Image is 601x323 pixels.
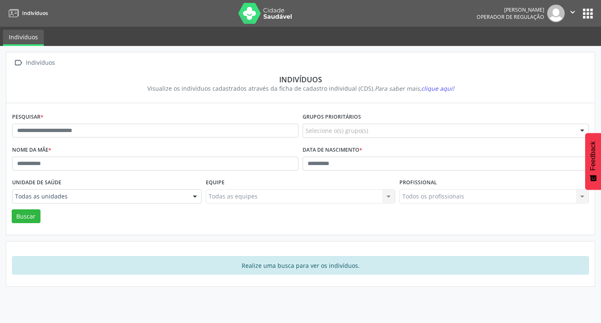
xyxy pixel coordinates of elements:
[477,6,544,13] div: [PERSON_NAME]
[589,141,597,170] span: Feedback
[12,209,40,224] button: Buscar
[547,5,565,22] img: img
[12,57,56,69] a:  Indivíduos
[12,57,24,69] i: 
[12,176,61,189] label: Unidade de saúde
[15,192,184,201] span: Todas as unidades
[206,176,225,189] label: Equipe
[375,84,454,92] i: Para saber mais,
[477,13,544,20] span: Operador de regulação
[18,75,583,84] div: Indivíduos
[585,133,601,190] button: Feedback - Mostrar pesquisa
[306,126,368,135] span: Selecione o(s) grupo(s)
[12,111,43,124] label: Pesquisar
[18,84,583,93] div: Visualize os indivíduos cadastrados através da ficha de cadastro individual (CDS).
[12,256,589,275] div: Realize uma busca para ver os indivíduos.
[12,144,51,157] label: Nome da mãe
[3,30,44,46] a: Indivíduos
[568,8,577,17] i: 
[303,111,361,124] label: Grupos prioritários
[565,5,581,22] button: 
[6,6,48,20] a: Indivíduos
[581,6,595,21] button: apps
[303,144,362,157] label: Data de nascimento
[22,10,48,17] span: Indivíduos
[24,57,56,69] div: Indivíduos
[421,84,454,92] span: clique aqui!
[399,176,437,189] label: Profissional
